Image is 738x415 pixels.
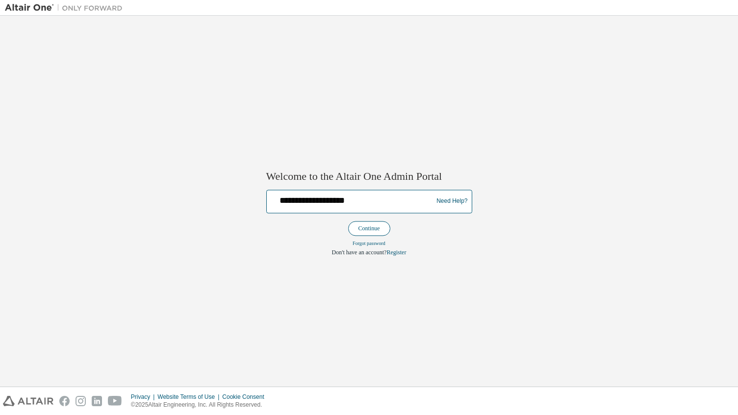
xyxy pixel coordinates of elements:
[222,393,270,401] div: Cookie Consent
[332,249,387,256] span: Don't have an account?
[108,396,122,406] img: youtube.svg
[3,396,53,406] img: altair_logo.svg
[5,3,127,13] img: Altair One
[157,393,222,401] div: Website Terms of Use
[92,396,102,406] img: linkedin.svg
[59,396,70,406] img: facebook.svg
[131,401,270,409] p: © 2025 Altair Engineering, Inc. All Rights Reserved.
[266,170,472,184] h2: Welcome to the Altair One Admin Portal
[131,393,157,401] div: Privacy
[76,396,86,406] img: instagram.svg
[353,241,385,246] a: Forgot password
[348,221,390,236] button: Continue
[386,249,406,256] a: Register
